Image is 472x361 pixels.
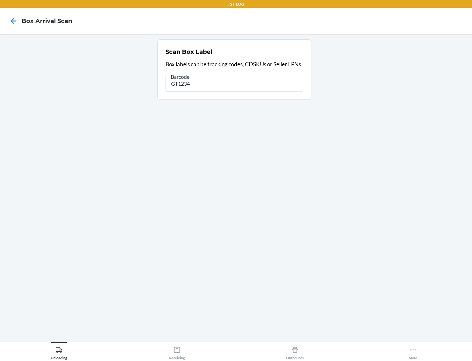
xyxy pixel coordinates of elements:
[22,17,72,25] h4: Box Arrival Scan
[166,76,303,92] input: Barcode
[354,342,472,360] button: More
[236,342,354,360] button: Outbounds
[286,344,304,360] div: Outbounds
[166,60,303,69] p: Box labels can be tracking codes, CDSKUs or Seller LPNs
[51,344,67,360] div: Unloading
[228,1,244,7] p: TST_LOG
[409,344,417,360] div: More
[118,342,236,360] button: Receiving
[166,48,212,56] h2: Scan Box Label
[169,344,185,360] div: Receiving
[170,74,190,80] span: Barcode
